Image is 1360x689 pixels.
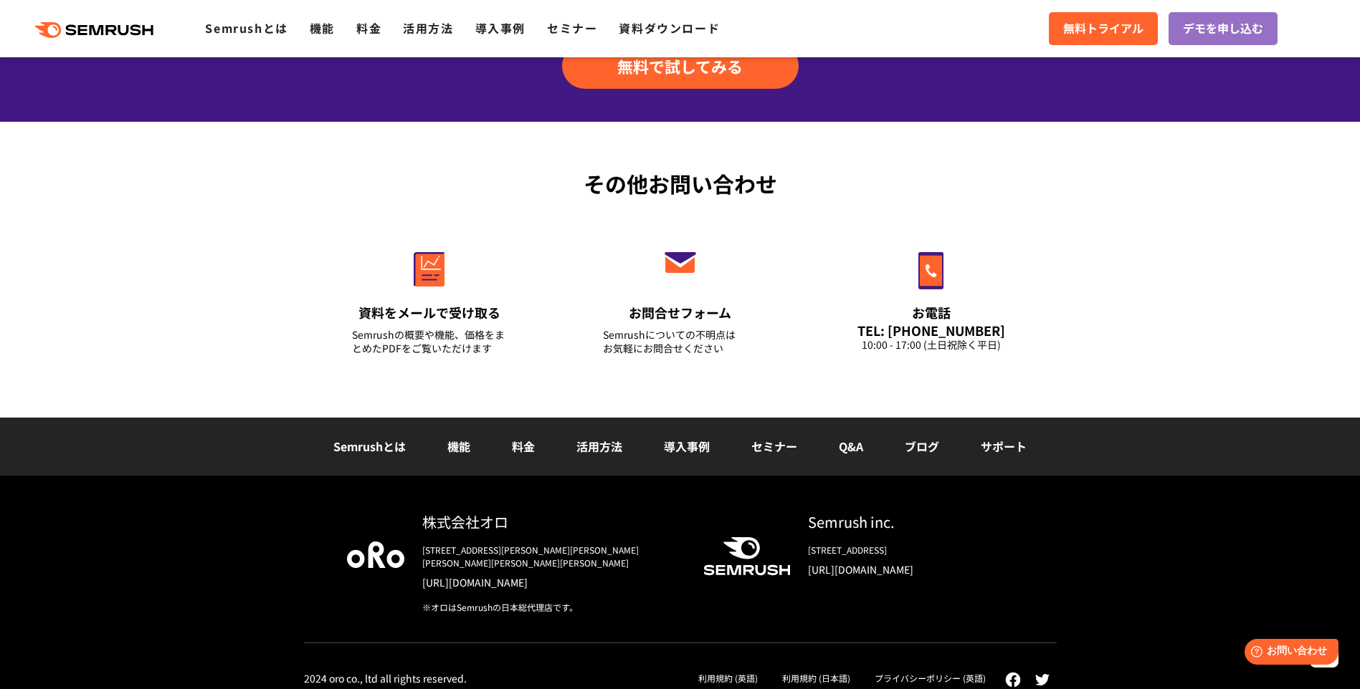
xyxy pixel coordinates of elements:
[698,672,758,684] a: 利用規約 (英語)
[547,19,597,37] a: セミナー
[422,544,680,569] div: [STREET_ADDRESS][PERSON_NAME][PERSON_NAME][PERSON_NAME][PERSON_NAME][PERSON_NAME]
[981,438,1027,455] a: サポート
[322,221,537,373] a: 資料をメールで受け取る Semrushの概要や機能、価格をまとめたPDFをご覧いただけます
[310,19,335,37] a: 機能
[475,19,526,37] a: 導入事例
[782,672,850,684] a: 利用規約 (日本語)
[1183,19,1263,38] span: デモを申し込む
[1063,19,1143,38] span: 無料トライアル
[603,304,758,322] div: お問合せフォーム
[1049,12,1158,45] a: 無料トライアル
[403,19,453,37] a: 活用方法
[304,672,467,685] div: 2024 oro co., ltd all rights reserved.
[808,562,1014,577] a: [URL][DOMAIN_NAME]
[562,43,799,89] a: 無料で試してみる
[1232,633,1344,673] iframe: Help widget launcher
[664,438,710,455] a: 導入事例
[512,438,535,455] a: 料金
[333,438,406,455] a: Semrushとは
[603,328,758,355] div: Semrushについての不明点は お気軽にお問合せください
[854,322,1009,338] div: TEL: [PHONE_NUMBER]
[422,511,680,532] div: 株式会社オロ
[854,304,1009,322] div: お電話
[619,19,720,37] a: 資料ダウンロード
[808,511,1014,532] div: Semrush inc.
[751,438,797,455] a: セミナー
[854,338,1009,352] div: 10:00 - 17:00 (土日祝除く平日)
[352,304,507,322] div: 資料をメールで受け取る
[422,601,680,614] div: ※オロはSemrushの日本総代理店です。
[422,575,680,589] a: [URL][DOMAIN_NAME]
[573,221,788,373] a: お問合せフォーム Semrushについての不明点はお気軽にお問合せください
[347,541,404,567] img: oro company
[447,438,470,455] a: 機能
[1035,674,1050,685] img: twitter
[617,55,743,77] span: 無料で試してみる
[352,328,507,355] div: Semrushの概要や機能、価格をまとめたPDFをご覧いただけます
[808,544,1014,556] div: [STREET_ADDRESS]
[1169,12,1278,45] a: デモを申し込む
[839,438,863,455] a: Q&A
[875,672,986,684] a: プライバシーポリシー (英語)
[205,19,287,37] a: Semrushとは
[1005,672,1021,688] img: facebook
[576,438,622,455] a: 活用方法
[356,19,381,37] a: 料金
[304,168,1057,200] div: その他お問い合わせ
[905,438,939,455] a: ブログ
